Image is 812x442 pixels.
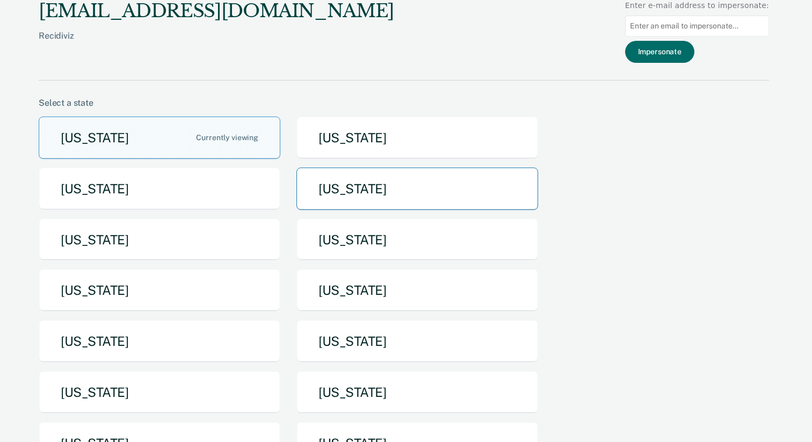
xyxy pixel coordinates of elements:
[39,168,280,210] button: [US_STATE]
[39,98,769,108] div: Select a state
[625,41,694,63] button: Impersonate
[296,371,538,414] button: [US_STATE]
[39,320,280,363] button: [US_STATE]
[39,371,280,414] button: [US_STATE]
[296,168,538,210] button: [US_STATE]
[296,320,538,363] button: [US_STATE]
[296,219,538,261] button: [US_STATE]
[39,31,394,58] div: Recidiviz
[39,117,280,159] button: [US_STATE]
[39,219,280,261] button: [US_STATE]
[296,117,538,159] button: [US_STATE]
[625,16,769,37] input: Enter an email to impersonate...
[296,269,538,311] button: [US_STATE]
[39,269,280,311] button: [US_STATE]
